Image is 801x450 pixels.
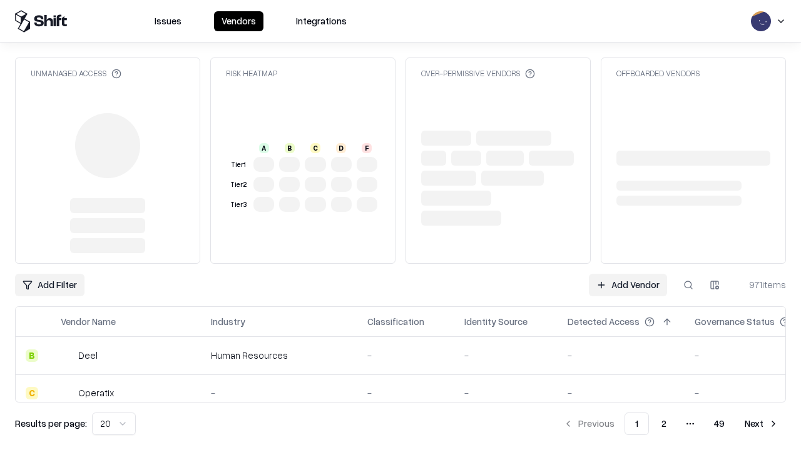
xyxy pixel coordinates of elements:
div: Tier 1 [228,159,248,170]
p: Results per page: [15,417,87,430]
div: Human Resources [211,349,347,362]
button: 1 [625,412,649,435]
button: Add Filter [15,274,84,296]
div: Operatix [78,386,114,399]
nav: pagination [556,412,786,435]
div: C [26,387,38,399]
a: Add Vendor [589,274,667,296]
div: - [568,349,675,362]
div: Identity Source [464,315,528,328]
div: D [336,143,346,153]
div: - [464,386,548,399]
button: Issues [147,11,189,31]
div: C [310,143,320,153]
button: 2 [651,412,676,435]
div: Tier 2 [228,179,248,190]
div: Tier 3 [228,199,248,210]
div: A [259,143,269,153]
button: 49 [704,412,735,435]
div: Vendor Name [61,315,116,328]
button: Next [737,412,786,435]
div: Classification [367,315,424,328]
div: Over-Permissive Vendors [421,68,535,79]
div: 971 items [736,278,786,291]
div: Unmanaged Access [31,68,121,79]
button: Integrations [288,11,354,31]
div: Deel [78,349,98,362]
div: B [285,143,295,153]
div: B [26,349,38,362]
div: Industry [211,315,245,328]
div: Risk Heatmap [226,68,277,79]
div: - [568,386,675,399]
div: Offboarded Vendors [616,68,700,79]
div: - [367,349,444,362]
div: - [367,386,444,399]
div: Detected Access [568,315,640,328]
div: - [464,349,548,362]
div: - [211,386,347,399]
div: Governance Status [695,315,775,328]
div: F [362,143,372,153]
img: Operatix [61,387,73,399]
button: Vendors [214,11,263,31]
img: Deel [61,349,73,362]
